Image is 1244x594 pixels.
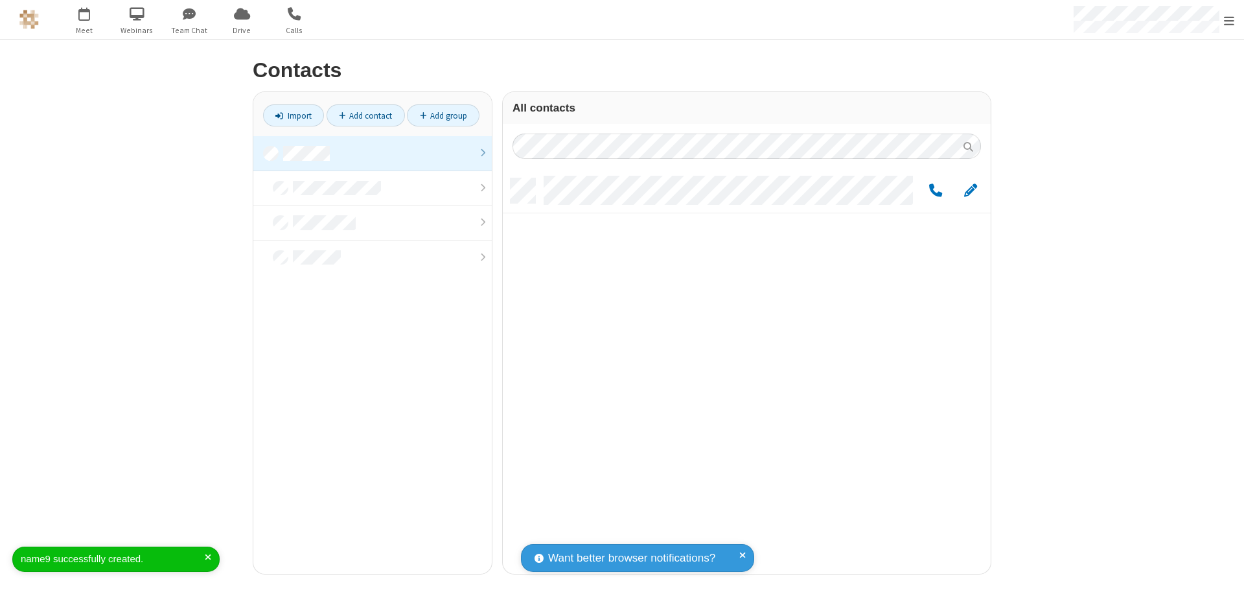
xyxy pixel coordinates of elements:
h3: All contacts [513,102,981,114]
span: Calls [270,25,319,36]
iframe: Chat [1212,560,1234,585]
button: Edit [958,183,983,199]
div: grid [503,169,991,574]
div: name9 successfully created. [21,552,205,567]
a: Add contact [327,104,405,126]
a: Import [263,104,324,126]
a: Add group [407,104,479,126]
span: Webinars [113,25,161,36]
span: Want better browser notifications? [548,550,715,567]
span: Team Chat [165,25,214,36]
img: QA Selenium DO NOT DELETE OR CHANGE [19,10,39,29]
span: Drive [218,25,266,36]
button: Call by phone [923,183,948,199]
span: Meet [60,25,109,36]
h2: Contacts [253,59,991,82]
